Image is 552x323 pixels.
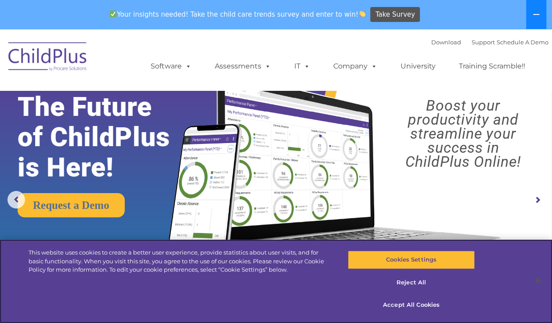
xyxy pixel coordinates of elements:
[370,7,420,22] a: Take Survey
[4,36,92,80] img: ChildPlus by Procare Solutions
[450,57,534,75] a: Training Scramble!!
[106,6,369,23] span: Your insights needed! Take the child care trends survey and enter to win!
[122,94,159,100] span: Phone number
[497,39,548,46] a: Schedule A Demo
[206,57,280,75] a: Assessments
[431,39,548,46] font: |
[18,193,125,217] a: Request a Demo
[431,39,461,46] a: Download
[381,98,545,169] rs-layer: Boost your productivity and streamline your success in ChildPlus Online!
[528,271,548,290] button: Close
[392,57,444,75] a: University
[348,251,475,269] button: Cookies Settings
[29,248,331,274] div: This website uses cookies to create a better user experience, provide statistics about user visit...
[18,92,194,183] rs-layer: The Future of ChildPlus is Here!
[359,11,365,17] img: 👏
[348,296,475,314] button: Accept All Cookies
[472,39,495,46] a: Support
[110,11,116,17] img: ✅
[122,58,149,65] span: Last name
[348,273,475,292] button: Reject All
[142,57,200,75] a: Software
[375,7,415,22] span: Take Survey
[285,57,319,75] a: IT
[325,57,386,75] a: Company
